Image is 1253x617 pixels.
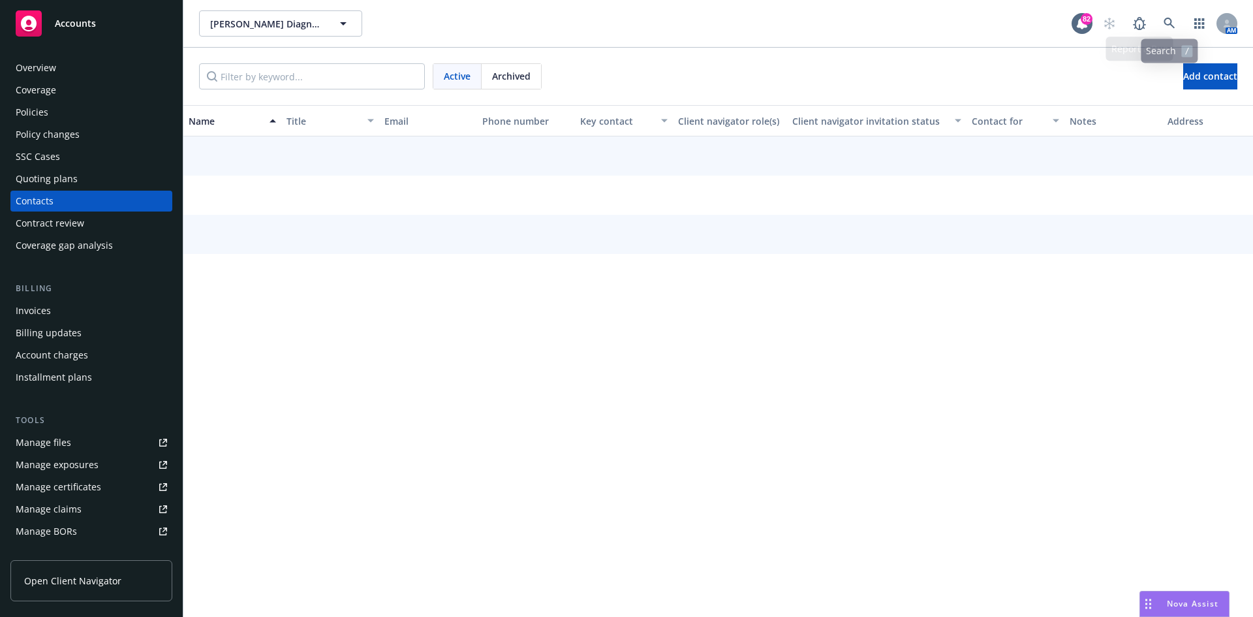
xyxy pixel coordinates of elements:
div: SSC Cases [16,146,60,167]
div: Installment plans [16,367,92,388]
a: Billing updates [10,323,172,343]
button: Notes [1064,105,1162,136]
a: Installment plans [10,367,172,388]
a: Start snowing [1096,10,1122,37]
a: Policies [10,102,172,123]
a: Contract review [10,213,172,234]
button: Name [183,105,281,136]
div: Contacts [16,191,54,212]
div: Coverage [16,80,56,101]
span: Nova Assist [1167,598,1218,609]
div: Manage BORs [16,521,77,542]
div: Manage certificates [16,477,101,498]
div: Notes [1070,114,1157,128]
div: Coverage gap analysis [16,235,113,256]
div: Summary of insurance [16,543,115,564]
a: Accounts [10,5,172,42]
a: Policy changes [10,124,172,145]
div: Email [384,114,472,128]
button: Contact for [967,105,1064,136]
button: [PERSON_NAME] Diagnostics [199,10,362,37]
a: Quoting plans [10,168,172,189]
div: Contract review [16,213,84,234]
span: [PERSON_NAME] Diagnostics [210,17,323,31]
div: Overview [16,57,56,78]
div: Contact for [972,114,1045,128]
div: Client navigator role(s) [678,114,782,128]
div: Manage files [16,432,71,453]
a: Manage certificates [10,477,172,498]
a: Manage claims [10,499,172,520]
div: Title [286,114,360,128]
a: Contacts [10,191,172,212]
a: Coverage [10,80,172,101]
div: Client navigator invitation status [792,114,947,128]
div: Tools [10,414,172,427]
a: Overview [10,57,172,78]
span: Active [444,69,471,83]
a: Switch app [1186,10,1213,37]
button: Add contact [1183,63,1237,89]
button: Client navigator role(s) [673,105,787,136]
button: Client navigator invitation status [787,105,967,136]
a: Coverage gap analysis [10,235,172,256]
div: Name [189,114,262,128]
a: Manage exposures [10,454,172,475]
a: Report a Bug [1126,10,1152,37]
span: Add contact [1183,70,1237,82]
div: 82 [1081,13,1092,25]
button: Title [281,105,379,136]
div: Manage exposures [16,454,99,475]
div: Invoices [16,300,51,321]
a: SSC Cases [10,146,172,167]
div: Billing [10,282,172,295]
div: Billing updates [16,323,82,343]
button: Email [379,105,477,136]
button: Phone number [477,105,575,136]
a: Search [1156,10,1183,37]
a: Summary of insurance [10,543,172,564]
button: Key contact [575,105,673,136]
div: Phone number [482,114,570,128]
input: Filter by keyword... [199,63,425,89]
div: Policies [16,102,48,123]
span: Archived [492,69,531,83]
div: Policy changes [16,124,80,145]
span: Accounts [55,18,96,29]
button: Nova Assist [1139,591,1230,617]
div: Quoting plans [16,168,78,189]
a: Manage BORs [10,521,172,542]
div: Account charges [16,345,88,366]
div: Drag to move [1140,592,1156,616]
div: Manage claims [16,499,82,520]
a: Manage files [10,432,172,453]
a: Invoices [10,300,172,321]
div: Key contact [580,114,653,128]
a: Account charges [10,345,172,366]
span: Open Client Navigator [24,574,121,588]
